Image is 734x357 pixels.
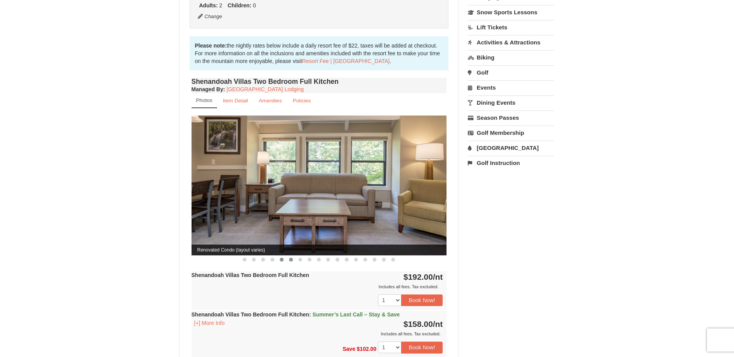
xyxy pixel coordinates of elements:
[401,342,443,353] button: Book Now!
[468,50,554,65] a: Biking
[192,78,447,85] h4: Shenandoah Villas Two Bedroom Full Kitchen
[196,97,212,103] small: Photos
[259,98,282,104] small: Amenities
[404,320,433,328] span: $158.00
[433,320,443,328] span: /nt
[192,330,443,338] div: Includes all fees. Tax excluded.
[468,95,554,110] a: Dining Events
[468,126,554,140] a: Golf Membership
[468,65,554,80] a: Golf
[468,141,554,155] a: [GEOGRAPHIC_DATA]
[218,93,253,108] a: Item Detail
[192,283,443,291] div: Includes all fees. Tax excluded.
[192,93,217,108] a: Photos
[433,272,443,281] span: /nt
[192,272,309,278] strong: Shenandoah Villas Two Bedroom Full Kitchen
[468,110,554,125] a: Season Passes
[253,2,256,8] span: 0
[192,311,400,318] strong: Shenandoah Villas Two Bedroom Full Kitchen
[199,2,218,8] strong: Adults:
[468,20,554,34] a: Lift Tickets
[312,311,400,318] span: Summer’s Last Call – Stay & Save
[192,319,228,327] button: [+] More Info
[404,272,443,281] strong: $192.00
[219,2,222,8] span: 2
[254,93,287,108] a: Amenities
[192,245,447,255] span: Renovated Condo (layout varies)
[228,2,251,8] strong: Children:
[195,42,227,49] strong: Please note:
[302,58,390,64] a: Resort Fee | [GEOGRAPHIC_DATA]
[190,36,449,70] div: the nightly rates below include a daily resort fee of $22, taxes will be added at checkout. For m...
[192,86,223,92] span: Managed By
[223,98,248,104] small: Item Detail
[468,156,554,170] a: Golf Instruction
[197,12,223,21] button: Change
[401,294,443,306] button: Book Now!
[227,86,304,92] a: [GEOGRAPHIC_DATA] Lodging
[468,35,554,49] a: Activities & Attractions
[357,346,376,352] span: $102.00
[192,116,447,255] img: Renovated Condo (layout varies)
[468,80,554,95] a: Events
[287,93,316,108] a: Policies
[342,346,355,352] span: Save
[309,311,311,318] span: :
[192,86,225,92] strong: :
[468,5,554,19] a: Snow Sports Lessons
[293,98,311,104] small: Policies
